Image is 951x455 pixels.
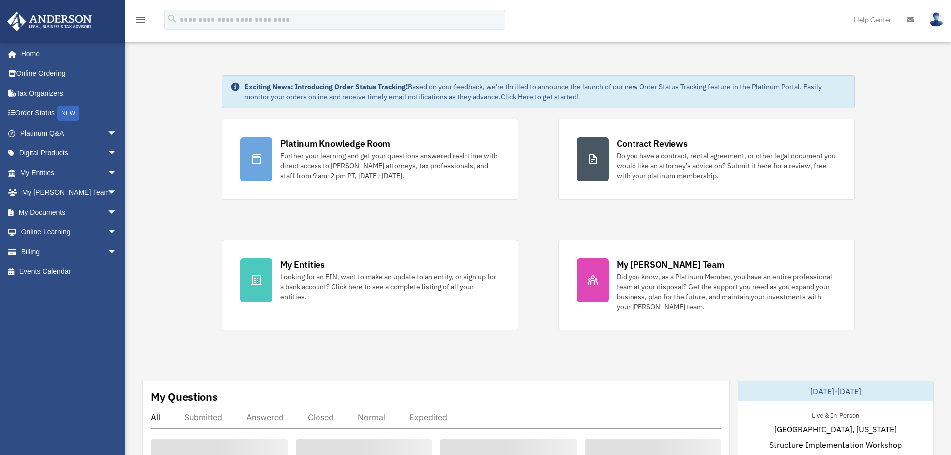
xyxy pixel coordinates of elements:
div: Answered [246,412,284,422]
a: My Entitiesarrow_drop_down [7,163,132,183]
a: Billingarrow_drop_down [7,242,132,262]
a: Contract Reviews Do you have a contract, rental agreement, or other legal document you would like... [558,119,855,200]
div: Did you know, as a Platinum Member, you have an entire professional team at your disposal? Get th... [617,272,836,312]
div: My Entities [280,258,325,271]
span: arrow_drop_down [107,123,127,144]
span: arrow_drop_down [107,222,127,243]
span: arrow_drop_down [107,143,127,164]
a: Platinum Q&Aarrow_drop_down [7,123,132,143]
a: menu [135,17,147,26]
i: menu [135,14,147,26]
a: Digital Productsarrow_drop_down [7,143,132,163]
div: All [151,412,160,422]
a: Online Ordering [7,64,132,84]
div: Expedited [409,412,447,422]
strong: Exciting News: Introducing Order Status Tracking! [244,82,408,91]
div: Normal [358,412,385,422]
div: Submitted [184,412,222,422]
a: Home [7,44,127,64]
div: Contract Reviews [617,137,688,150]
img: User Pic [929,12,944,27]
a: Tax Organizers [7,83,132,103]
span: [GEOGRAPHIC_DATA], [US_STATE] [774,423,897,435]
div: Further your learning and get your questions answered real-time with direct access to [PERSON_NAM... [280,151,500,181]
span: Structure Implementation Workshop [769,439,902,451]
i: search [167,13,178,24]
span: arrow_drop_down [107,242,127,262]
a: Events Calendar [7,262,132,282]
div: Closed [308,412,334,422]
div: NEW [57,106,79,121]
a: My [PERSON_NAME] Teamarrow_drop_down [7,183,132,203]
div: Based on your feedback, we're thrilled to announce the launch of our new Order Status Tracking fe... [244,82,846,102]
div: My [PERSON_NAME] Team [617,258,725,271]
a: Online Learningarrow_drop_down [7,222,132,242]
span: arrow_drop_down [107,183,127,203]
div: My Questions [151,389,218,404]
div: Do you have a contract, rental agreement, or other legal document you would like an attorney's ad... [617,151,836,181]
a: My [PERSON_NAME] Team Did you know, as a Platinum Member, you have an entire professional team at... [558,240,855,330]
a: Platinum Knowledge Room Further your learning and get your questions answered real-time with dire... [222,119,518,200]
img: Anderson Advisors Platinum Portal [4,12,95,31]
a: Click Here to get started! [501,92,579,101]
div: Live & In-Person [804,409,867,420]
span: arrow_drop_down [107,163,127,183]
a: My Documentsarrow_drop_down [7,202,132,222]
a: Order StatusNEW [7,103,132,124]
div: Platinum Knowledge Room [280,137,391,150]
div: [DATE]-[DATE] [738,381,933,401]
a: My Entities Looking for an EIN, want to make an update to an entity, or sign up for a bank accoun... [222,240,518,330]
span: arrow_drop_down [107,202,127,223]
div: Looking for an EIN, want to make an update to an entity, or sign up for a bank account? Click her... [280,272,500,302]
